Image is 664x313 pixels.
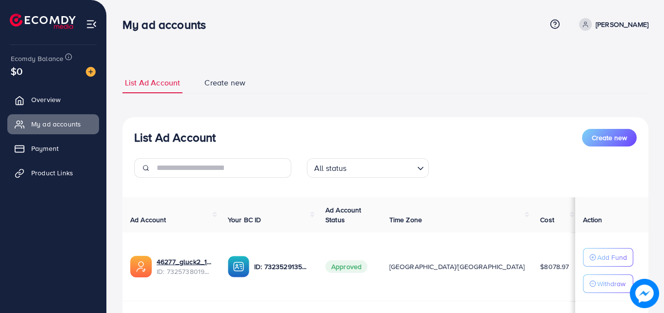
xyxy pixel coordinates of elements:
span: Action [583,215,603,225]
span: $8078.97 [540,262,569,271]
span: [GEOGRAPHIC_DATA]/[GEOGRAPHIC_DATA] [389,262,525,271]
p: Add Fund [597,251,627,263]
div: Search for option [307,158,429,178]
span: Approved [325,260,367,273]
a: [PERSON_NAME] [575,18,648,31]
img: ic-ba-acc.ded83a64.svg [228,256,249,277]
span: Create new [204,77,245,88]
span: Payment [31,144,59,153]
span: Product Links [31,168,73,178]
div: <span class='underline'>46277_gluck2_1705656333992</span></br>7325738019401580545 [157,257,212,277]
h3: My ad accounts [122,18,214,32]
a: Overview [7,90,99,109]
input: Search for option [350,159,413,175]
p: Withdraw [597,278,625,290]
p: ID: 7323529135098331137 [254,261,310,272]
img: logo [10,14,76,29]
span: Ad Account Status [325,205,362,225]
a: Payment [7,139,99,158]
span: $0 [11,64,22,78]
span: Overview [31,95,60,104]
span: Cost [540,215,554,225]
span: List Ad Account [125,77,180,88]
button: Withdraw [583,274,633,293]
span: Ad Account [130,215,166,225]
button: Add Fund [583,248,633,267]
span: ID: 7325738019401580545 [157,267,212,276]
h3: List Ad Account [134,130,216,145]
span: My ad accounts [31,119,81,129]
span: Create new [592,133,627,143]
span: Your BC ID [228,215,262,225]
a: Product Links [7,163,99,183]
button: Create new [582,129,637,146]
span: Time Zone [389,215,422,225]
span: Ecomdy Balance [11,54,63,63]
img: image [630,279,659,308]
span: All status [312,161,349,175]
p: [PERSON_NAME] [596,19,648,30]
img: ic-ads-acc.e4c84228.svg [130,256,152,277]
img: menu [86,19,97,30]
a: My ad accounts [7,114,99,134]
img: image [86,67,96,77]
a: 46277_gluck2_1705656333992 [157,257,212,267]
